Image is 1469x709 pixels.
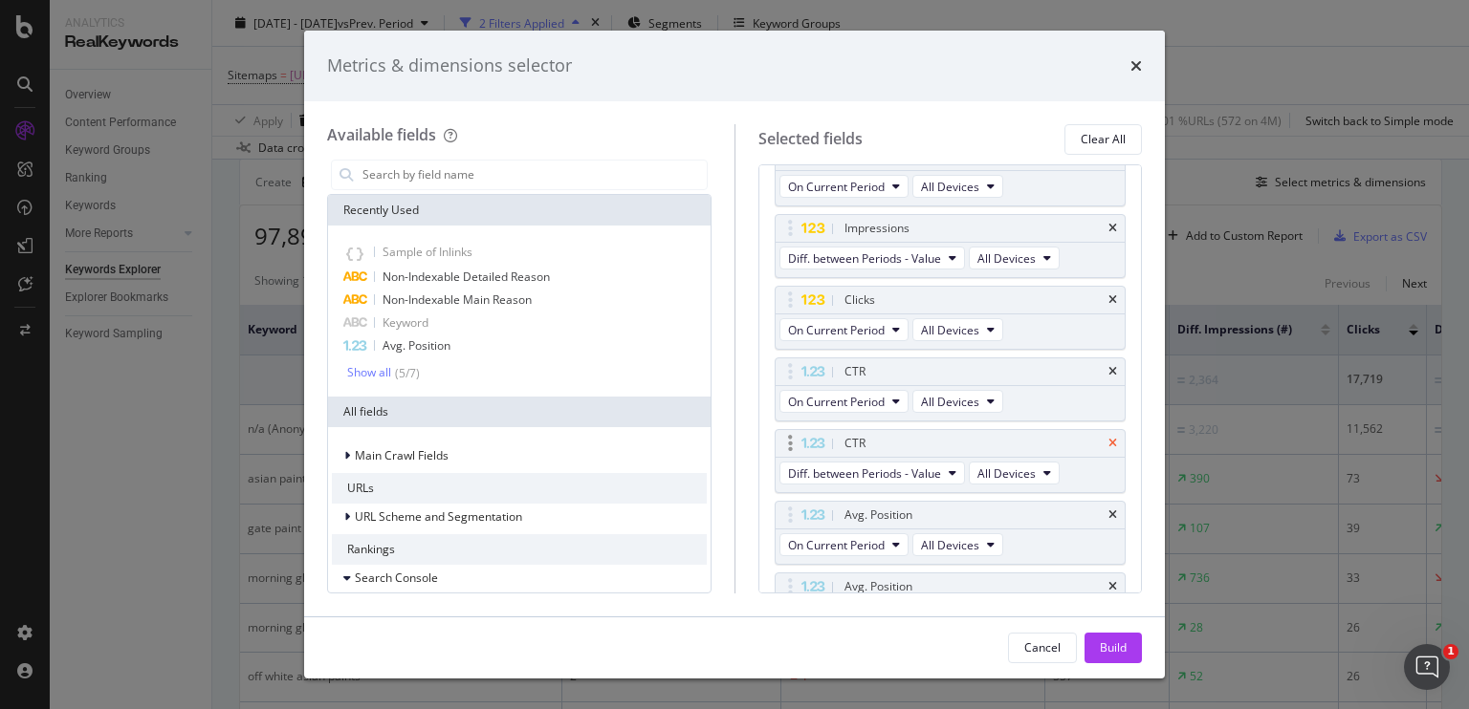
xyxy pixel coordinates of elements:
[921,394,979,410] span: All Devices
[327,54,572,78] div: Metrics & dimensions selector
[912,390,1003,413] button: All Devices
[977,465,1036,482] span: All Devices
[788,537,885,553] span: On Current Period
[383,337,450,354] span: Avg. Position
[779,247,965,269] button: Diff. between Periods - Value
[779,318,909,341] button: On Current Period
[1024,639,1061,655] div: Cancel
[304,31,1165,678] div: modal
[355,447,449,463] span: Main Crawl Fields
[844,362,866,381] div: CTR
[1108,366,1117,377] div: times
[355,569,438,586] span: Search Console
[779,390,909,413] button: On Current Period
[355,508,522,525] span: URL Scheme and Segmentation
[1108,294,1117,306] div: times
[361,161,707,189] input: Search by field name
[1108,223,1117,234] div: times
[969,247,1060,269] button: All Devices
[1085,633,1142,663] button: Build
[844,219,910,238] div: Impressions
[1108,438,1117,449] div: times
[1443,644,1458,659] span: 1
[844,577,912,596] div: Avg. Position
[1108,581,1117,592] div: times
[1404,644,1450,690] iframe: Intercom live chat
[779,462,965,484] button: Diff. between Periods - Value
[921,537,979,553] span: All Devices
[1064,124,1142,155] button: Clear All
[328,397,711,427] div: All fields
[775,429,1127,493] div: CTRtimesDiff. between Periods - ValueAll Devices
[1100,639,1127,655] div: Build
[775,357,1127,421] div: CTRtimesOn Current PeriodAll Devices
[775,572,1127,636] div: Avg. PositiontimesDiff. between Periods - ValueAll Devices
[391,365,420,381] div: ( 5 / 7 )
[779,533,909,556] button: On Current Period
[775,501,1127,565] div: Avg. PositiontimesOn Current PeriodAll Devices
[977,250,1036,267] span: All Devices
[912,318,1003,341] button: All Devices
[328,195,711,226] div: Recently Used
[383,291,532,308] span: Non-Indexable Main Reason
[788,179,885,195] span: On Current Period
[332,534,707,565] div: Rankings
[788,394,885,410] span: On Current Period
[1008,633,1077,663] button: Cancel
[788,250,941,267] span: Diff. between Periods - Value
[327,124,436,145] div: Available fields
[779,175,909,198] button: On Current Period
[1108,509,1117,521] div: times
[844,290,875,310] div: Clicks
[775,142,1127,206] div: ImpressionstimesOn Current PeriodAll Devices
[788,322,885,338] span: On Current Period
[969,462,1060,484] button: All Devices
[1130,54,1142,78] div: times
[332,473,707,504] div: URLs
[775,214,1127,278] div: ImpressionstimesDiff. between Periods - ValueAll Devices
[347,366,391,379] div: Show all
[844,505,912,525] div: Avg. Position
[1081,131,1126,147] div: Clear All
[383,314,428,331] span: Keyword
[788,465,941,482] span: Diff. between Periods - Value
[775,286,1127,350] div: ClickstimesOn Current PeriodAll Devices
[383,269,550,285] span: Non-Indexable Detailed Reason
[383,244,472,260] span: Sample of Inlinks
[921,179,979,195] span: All Devices
[844,434,866,453] div: CTR
[912,175,1003,198] button: All Devices
[758,128,863,150] div: Selected fields
[921,322,979,338] span: All Devices
[912,533,1003,556] button: All Devices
